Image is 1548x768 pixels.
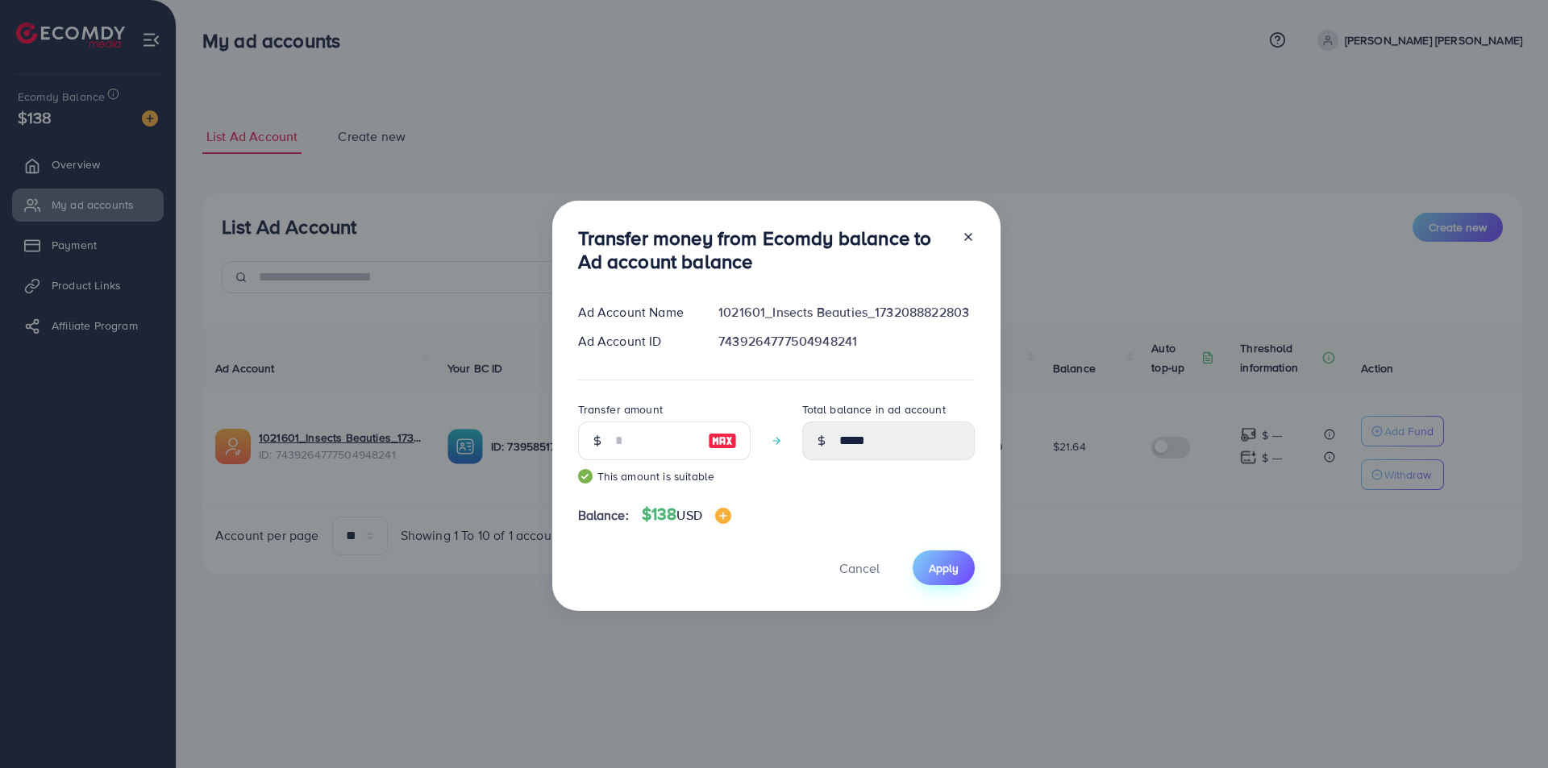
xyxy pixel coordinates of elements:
[578,469,593,484] img: guide
[929,560,959,576] span: Apply
[578,401,663,417] label: Transfer amount
[565,332,706,351] div: Ad Account ID
[676,506,701,524] span: USD
[819,550,900,585] button: Cancel
[705,303,987,322] div: 1021601_Insects Beauties_1732088822803
[705,332,987,351] div: 7439264777504948241
[913,550,975,585] button: Apply
[1479,695,1536,756] iframe: Chat
[715,508,731,524] img: image
[578,468,751,484] small: This amount is suitable
[839,559,880,577] span: Cancel
[642,504,731,525] h4: $138
[565,303,706,322] div: Ad Account Name
[578,226,949,273] h3: Transfer money from Ecomdy balance to Ad account balance
[802,401,946,417] label: Total balance in ad account
[708,431,737,450] img: image
[578,506,629,525] span: Balance:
